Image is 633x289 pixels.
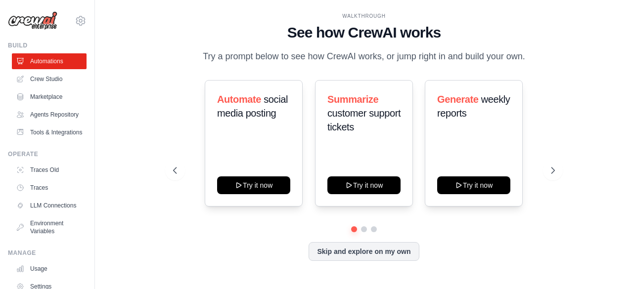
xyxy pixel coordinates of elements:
a: Marketplace [12,89,87,105]
div: Build [8,41,87,49]
span: customer support tickets [327,108,401,132]
span: Generate [437,94,479,105]
a: LLM Connections [12,198,87,213]
span: social media posting [217,94,288,119]
span: weekly reports [437,94,510,119]
button: Try it now [327,176,401,194]
h1: See how CrewAI works [173,24,554,41]
button: Skip and explore on my own [309,242,419,261]
a: Traces Old [12,162,87,178]
div: Manage [8,249,87,257]
span: Summarize [327,94,378,105]
a: Agents Repository [12,107,87,123]
img: Logo [8,11,57,30]
div: Operate [8,150,87,158]
a: Automations [12,53,87,69]
a: Traces [12,180,87,196]
iframe: Chat Widget [584,242,633,289]
div: WALKTHROUGH [173,12,554,20]
a: Tools & Integrations [12,124,87,140]
button: Try it now [437,176,510,194]
a: Crew Studio [12,71,87,87]
p: Try a prompt below to see how CrewAI works, or jump right in and build your own. [198,49,530,64]
button: Try it now [217,176,290,194]
a: Usage [12,261,87,277]
span: Automate [217,94,261,105]
a: Environment Variables [12,215,87,239]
